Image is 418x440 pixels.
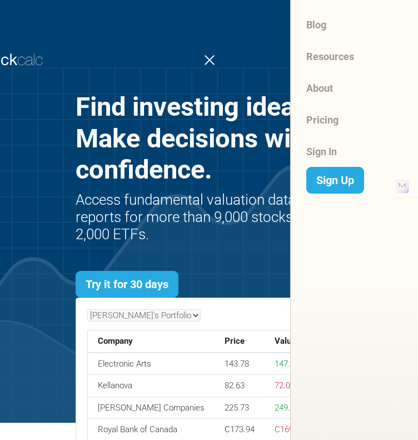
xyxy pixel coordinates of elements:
a: Sign Up [306,167,364,194]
